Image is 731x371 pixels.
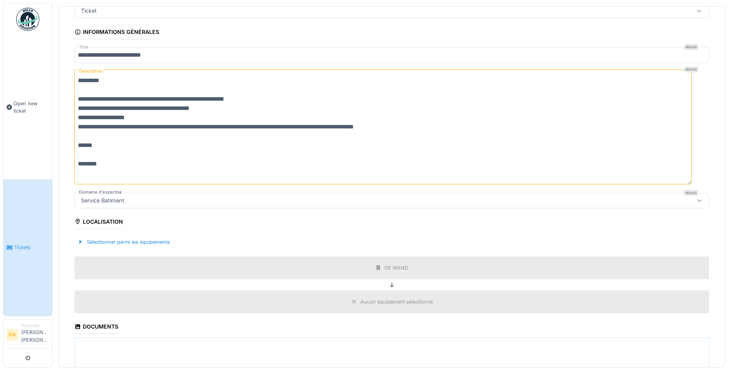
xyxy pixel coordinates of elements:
label: Titre [77,44,90,51]
img: Badge_color-CXgf-gQk.svg [16,8,39,31]
span: Open new ticket [13,100,49,115]
span: Tickets [14,244,49,251]
div: Sélectionner parmi les équipements [74,237,173,247]
div: Requester [21,323,49,329]
div: Localisation [74,216,123,229]
div: Requis [684,44,698,50]
label: Domaine d'expertise [77,189,124,196]
div: Ticket [78,7,100,15]
div: Documents [74,321,118,334]
div: Informations générales [74,26,159,39]
li: [PERSON_NAME] [PERSON_NAME] [21,323,49,347]
div: Requis [684,190,698,196]
a: Tickets [3,179,52,316]
div: Service Batiment [78,196,128,205]
div: DE WAND [385,264,408,272]
div: Requis [684,66,698,73]
a: KA Requester[PERSON_NAME] [PERSON_NAME] [7,323,49,349]
div: Aucun équipement sélectionné [360,298,433,305]
label: Description [77,66,104,76]
li: KA [7,329,18,341]
a: Open new ticket [3,35,52,179]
